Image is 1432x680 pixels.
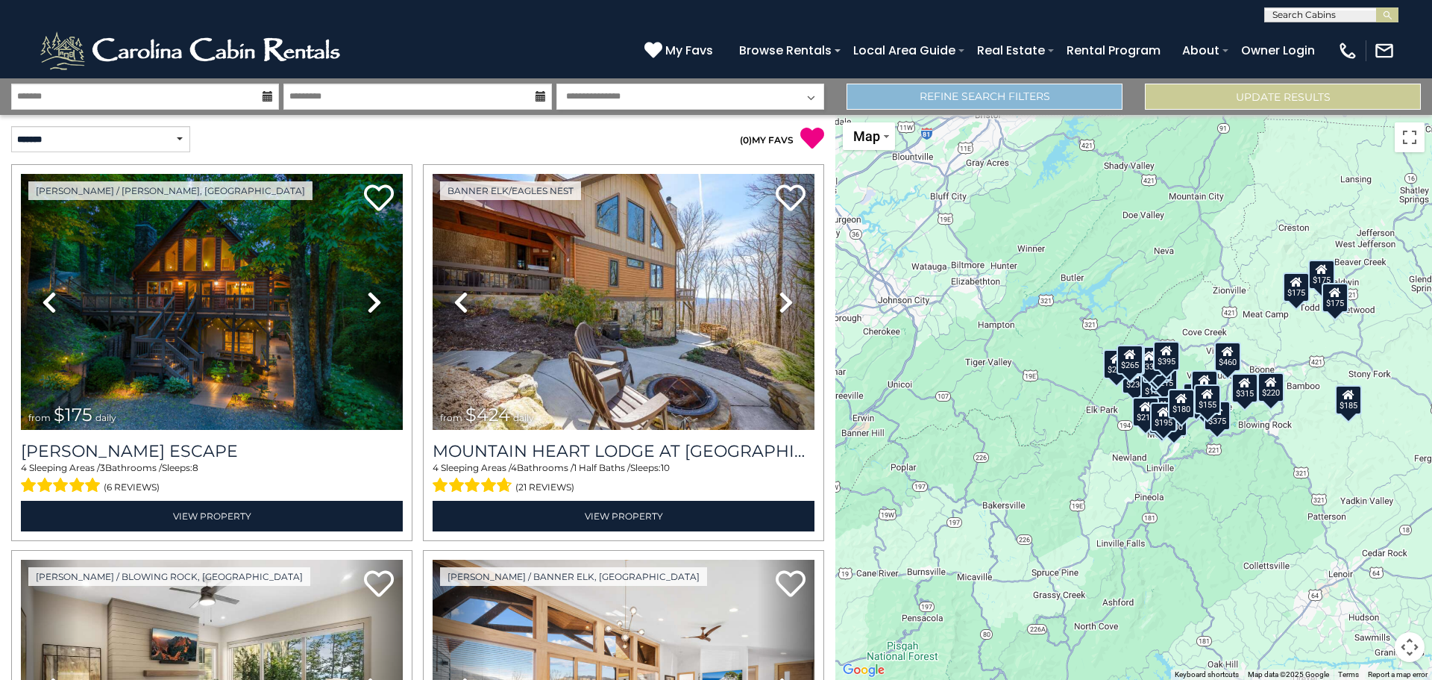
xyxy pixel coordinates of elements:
a: Owner Login [1234,37,1322,63]
span: 4 [433,462,439,473]
div: $220 [1257,372,1284,402]
a: Mountain Heart Lodge at [GEOGRAPHIC_DATA] [433,441,814,461]
div: $375 [1204,400,1231,430]
div: $460 [1214,341,1241,371]
span: ( ) [740,134,752,146]
div: $230 [1145,350,1172,380]
div: $180 [1168,389,1195,419]
a: Refine Search Filters [847,84,1122,110]
a: View Property [21,501,403,531]
div: $215 [1151,363,1178,393]
a: Banner Elk/Eagles Nest [440,181,581,200]
a: Terms (opens in new tab) [1338,670,1359,679]
div: Sleeping Areas / Bathrooms / Sleeps: [21,461,403,497]
div: $195 [1150,402,1177,431]
div: $185 [1140,371,1167,401]
span: 0 [743,134,749,146]
div: $265 [1117,344,1143,374]
span: 1 Half Baths / [574,462,630,473]
button: Keyboard shortcuts [1175,670,1239,680]
img: thumbnail_168627805.jpeg [21,174,403,430]
div: $185 [1335,384,1362,414]
img: thumbnail_163263019.jpeg [433,174,814,430]
span: 3 [100,462,105,473]
div: $175 [1322,283,1348,313]
span: 4 [511,462,517,473]
button: Update Results [1145,84,1421,110]
h3: Todd Escape [21,441,403,461]
div: $250 [1191,369,1218,399]
div: $395 [1153,341,1180,371]
a: Add to favorites [364,569,394,601]
span: 8 [192,462,198,473]
div: Sleeping Areas / Bathrooms / Sleeps: [433,461,814,497]
div: $305 [1118,345,1145,375]
span: Map [853,128,880,144]
span: (6 reviews) [104,478,160,497]
button: Map camera controls [1395,632,1425,662]
span: daily [513,412,534,423]
span: (21 reviews) [515,478,574,497]
div: $175 [1283,272,1310,302]
img: Google [839,661,888,680]
a: [PERSON_NAME] / Banner Elk, [GEOGRAPHIC_DATA] [440,567,707,586]
a: Add to favorites [364,183,394,215]
span: from [440,412,462,423]
a: Add to favorites [776,569,805,601]
h3: Mountain Heart Lodge at Eagles Nest [433,441,814,461]
img: phone-regular-white.png [1337,40,1358,61]
div: $335 [1136,346,1163,375]
span: Map data ©2025 Google [1248,670,1329,679]
a: (0)MY FAVS [740,134,794,146]
a: Open this area in Google Maps (opens a new window) [839,661,888,680]
span: daily [95,412,116,423]
img: White-1-2.png [37,28,347,73]
a: About [1175,37,1227,63]
span: from [28,412,51,423]
div: $300 [1149,396,1175,426]
div: $315 [1231,372,1258,402]
div: $500 [1161,406,1187,436]
a: [PERSON_NAME] Escape [21,441,403,461]
span: 4 [21,462,27,473]
div: $210 [1132,397,1159,427]
div: $230 [1122,364,1149,394]
div: $220 [1103,349,1130,379]
button: Toggle fullscreen view [1395,122,1425,152]
a: [PERSON_NAME] / Blowing Rock, [GEOGRAPHIC_DATA] [28,567,310,586]
img: mail-regular-white.png [1374,40,1395,61]
a: My Favs [644,41,717,60]
a: Browse Rentals [732,37,839,63]
div: $165 [1143,352,1169,382]
div: $175 [1308,260,1335,290]
a: Rental Program [1059,37,1168,63]
a: [PERSON_NAME] / [PERSON_NAME], [GEOGRAPHIC_DATA] [28,181,313,200]
div: $155 [1194,384,1221,414]
a: Report a map error [1368,670,1428,679]
span: $175 [54,404,92,425]
span: $424 [465,404,510,425]
span: 10 [661,462,670,473]
button: Change map style [843,122,895,150]
a: View Property [433,501,814,531]
a: Real Estate [970,37,1052,63]
a: Local Area Guide [846,37,963,63]
a: Add to favorites [776,183,805,215]
span: My Favs [665,41,713,60]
